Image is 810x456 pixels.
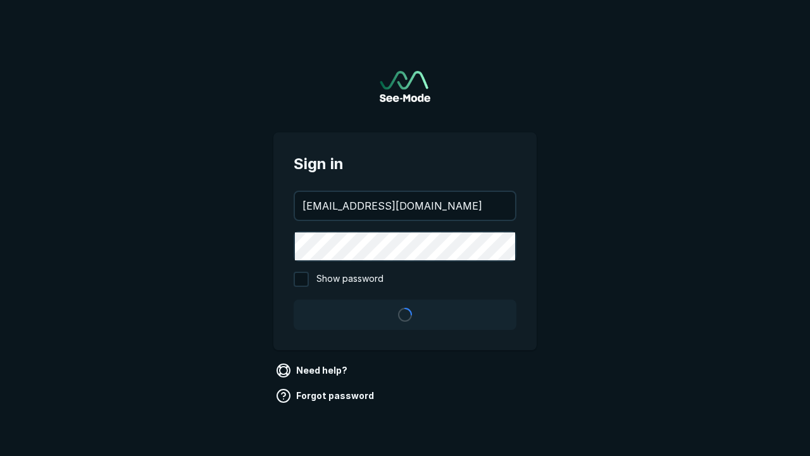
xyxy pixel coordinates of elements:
a: Go to sign in [380,71,430,102]
img: See-Mode Logo [380,71,430,102]
span: Show password [316,272,383,287]
span: Sign in [294,153,516,175]
a: Need help? [273,360,352,381]
input: your@email.com [295,192,515,220]
a: Forgot password [273,386,379,406]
